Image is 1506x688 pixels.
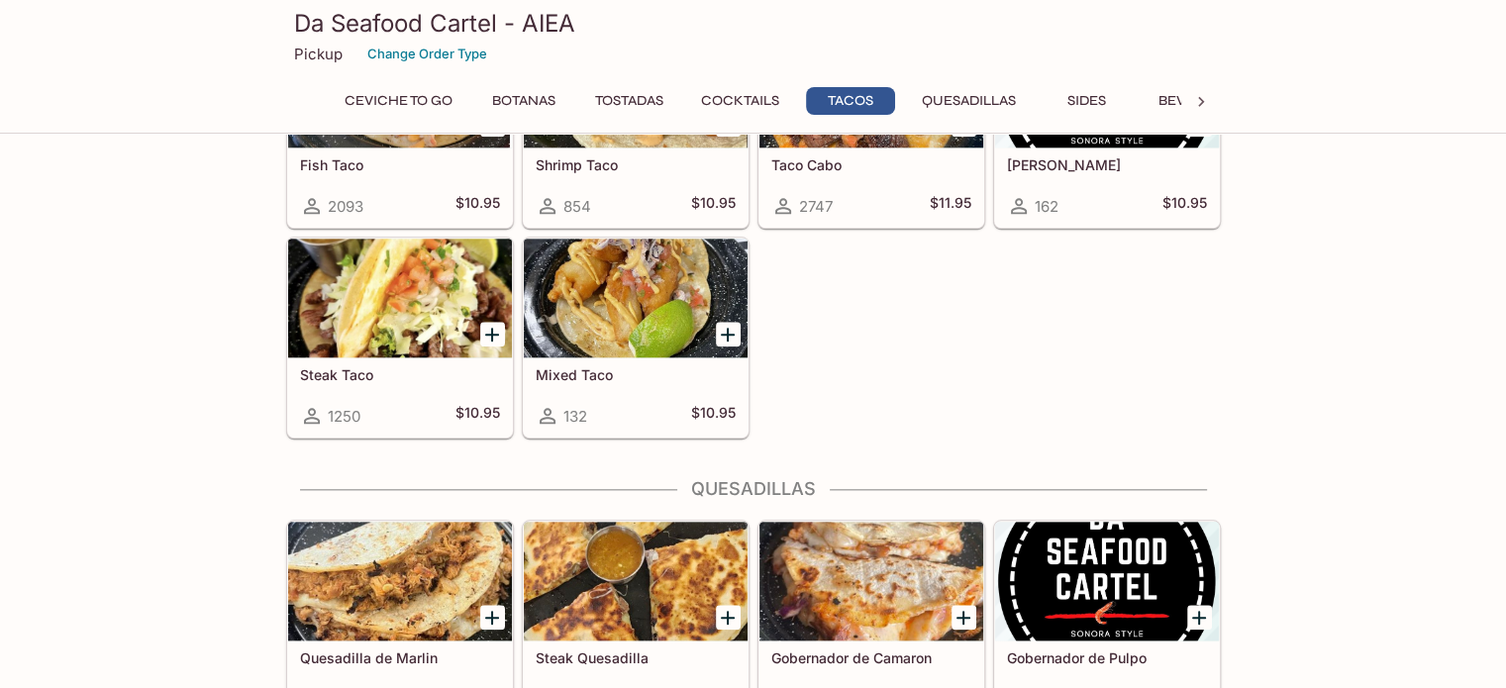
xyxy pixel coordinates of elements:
h5: Gobernador de Camaron [771,649,971,666]
h5: $10.95 [455,404,500,428]
span: 2093 [328,197,363,216]
h5: $10.95 [1162,194,1207,218]
button: Tacos [806,87,895,115]
button: Ceviche To Go [334,87,463,115]
button: Cocktails [690,87,790,115]
h5: Gobernador de Pulpo [1007,649,1207,666]
div: Quesadilla de Marlin [288,522,512,640]
div: Gobernador de Camaron [759,522,983,640]
button: Tostadas [584,87,674,115]
h5: $10.95 [691,404,736,428]
h5: Quesadilla de Marlin [300,649,500,666]
button: Change Order Type [358,39,496,69]
button: Add Gobernador de Pulpo [1187,605,1212,630]
span: 162 [1035,197,1058,216]
span: 854 [563,197,591,216]
div: Steak Taco [288,239,512,357]
h3: Da Seafood Cartel - AIEA [294,8,1213,39]
button: Add Mixed Taco [716,322,741,346]
h5: Mixed Taco [536,366,736,383]
button: Add Gobernador de Camaron [952,605,976,630]
span: 2747 [799,197,833,216]
span: 1250 [328,407,360,426]
button: Quesadillas [911,87,1027,115]
h5: [PERSON_NAME] [1007,156,1207,173]
h5: Taco Cabo [771,156,971,173]
button: Add Steak Taco [480,322,505,346]
div: Mixed Taco [524,239,748,357]
button: Beverages [1148,87,1252,115]
h5: $11.95 [930,194,971,218]
h5: Shrimp Taco [536,156,736,173]
h5: Steak Taco [300,366,500,383]
a: Steak Taco1250$10.95 [287,238,513,438]
p: Pickup [294,45,343,63]
h5: Steak Quesadilla [536,649,736,666]
a: Mixed Taco132$10.95 [523,238,749,438]
div: Taco Chando [995,29,1219,147]
h5: $10.95 [455,194,500,218]
h5: Fish Taco [300,156,500,173]
div: Gobernador de Pulpo [995,522,1219,640]
h4: Quesadillas [286,478,1221,500]
button: Add Quesadilla de Marlin [480,605,505,630]
button: Add Steak Quesadilla [716,605,741,630]
div: Shrimp Taco [524,29,748,147]
span: 132 [563,407,587,426]
div: Steak Quesadilla [524,522,748,640]
button: Botanas [479,87,568,115]
button: Sides [1043,87,1132,115]
div: Fish Taco [288,29,512,147]
div: Taco Cabo [759,29,983,147]
h5: $10.95 [691,194,736,218]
